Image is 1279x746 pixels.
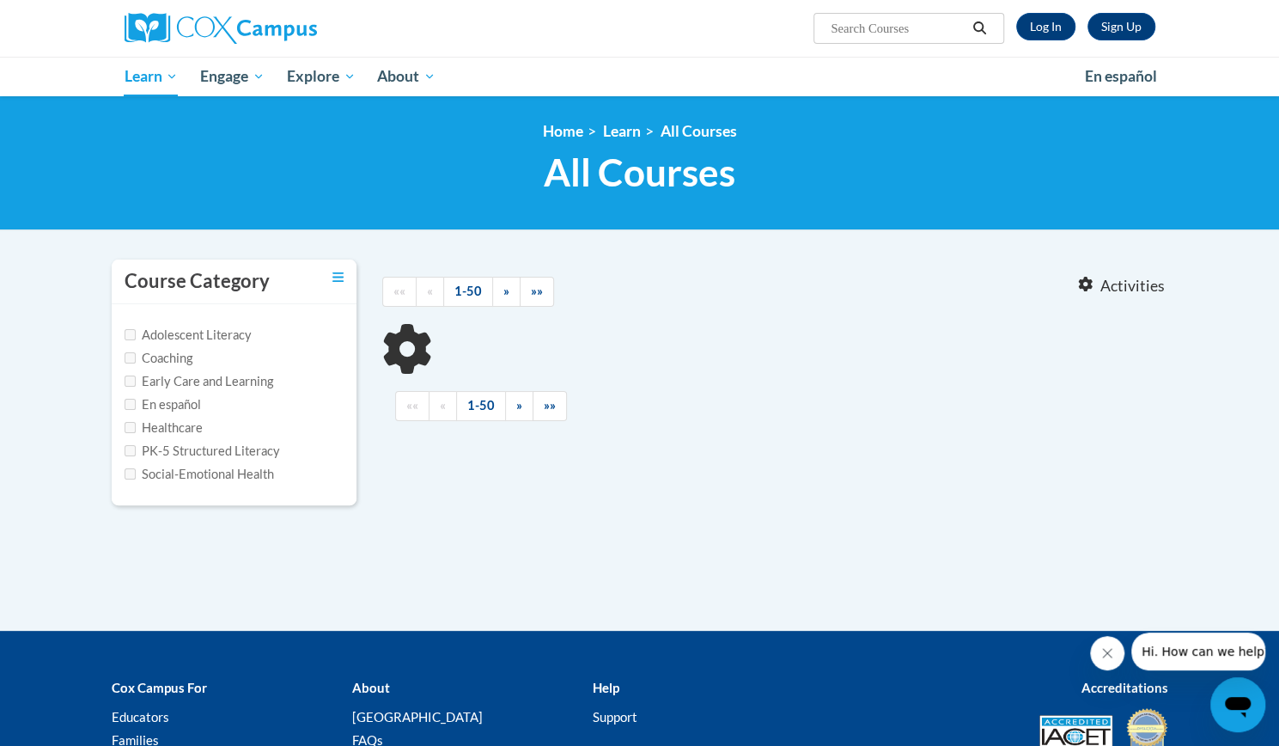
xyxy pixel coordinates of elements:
[1087,13,1155,40] a: Register
[544,150,735,195] span: All Courses
[125,395,201,414] label: En español
[966,18,992,39] button: Search
[829,18,966,39] input: Search Courses
[1090,636,1124,670] iframe: Close message
[276,57,367,96] a: Explore
[503,284,509,298] span: »
[351,709,482,725] a: [GEOGRAPHIC_DATA]
[112,680,207,695] b: Cox Campus For
[125,268,270,295] h3: Course Category
[125,468,136,480] input: Checkbox for Options
[592,709,636,725] a: Support
[125,442,280,461] label: PK-5 Structured Literacy
[124,66,178,87] span: Learn
[443,277,493,307] a: 1-50
[99,57,1181,96] div: Main menu
[351,680,389,695] b: About
[125,465,274,484] label: Social-Emotional Health
[492,277,521,307] a: Next
[125,376,136,387] input: Checkbox for Options
[287,66,356,87] span: Explore
[661,122,737,140] a: All Courses
[377,66,435,87] span: About
[440,398,446,413] span: «
[125,352,136,364] input: Checkbox for Options
[125,445,136,456] input: Checkbox for Options
[125,419,203,437] label: Healthcare
[366,57,447,96] a: About
[516,398,522,413] span: »
[416,277,444,307] a: Previous
[189,57,276,96] a: Engage
[125,399,136,410] input: Checkbox for Options
[1085,67,1157,85] span: En español
[505,391,533,421] a: Next
[1081,680,1168,695] b: Accreditations
[543,122,583,140] a: Home
[125,349,192,368] label: Coaching
[395,391,429,421] a: Begining
[125,422,136,433] input: Checkbox for Options
[382,277,417,307] a: Begining
[1016,13,1075,40] a: Log In
[406,398,418,413] span: ««
[200,66,265,87] span: Engage
[1210,677,1265,732] iframe: Button to launch messaging window
[1131,633,1265,670] iframe: Message from company
[1074,58,1168,95] a: En español
[125,326,252,345] label: Adolescent Literacy
[125,13,451,44] a: Cox Campus
[427,284,433,298] span: «
[456,391,506,421] a: 1-50
[592,680,618,695] b: Help
[533,391,567,421] a: End
[429,391,457,421] a: Previous
[113,57,190,96] a: Learn
[603,122,641,140] a: Learn
[125,372,273,391] label: Early Care and Learning
[531,284,543,298] span: »»
[1100,277,1165,296] span: Activities
[332,268,344,287] a: Toggle collapse
[10,12,139,26] span: Hi. How can we help?
[544,398,556,413] span: »»
[125,329,136,340] input: Checkbox for Options
[393,284,405,298] span: ««
[125,13,317,44] img: Cox Campus
[112,709,169,725] a: Educators
[520,277,554,307] a: End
